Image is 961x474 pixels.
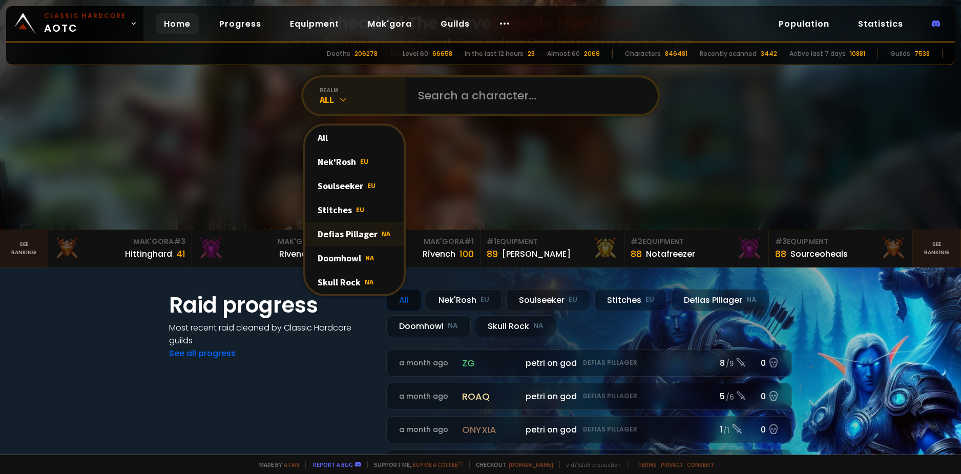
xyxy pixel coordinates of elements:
[192,230,336,267] a: Mak'Gora#2Rivench100
[156,13,199,34] a: Home
[487,236,618,247] div: Equipment
[850,13,911,34] a: Statistics
[594,289,667,311] div: Stitches
[671,289,769,311] div: Defias Pillager
[584,49,600,58] div: 2069
[631,236,642,246] span: # 2
[775,247,786,261] div: 88
[469,461,553,468] span: Checkout
[506,289,590,311] div: Soulseeker
[343,236,474,247] div: Mak'Gora
[426,289,502,311] div: Nek'Rosh
[625,49,661,58] div: Characters
[890,49,910,58] div: Guilds
[282,13,347,34] a: Equipment
[769,230,913,267] a: #3Equipment88Sourceoheals
[412,461,463,468] a: Buy me a coffee
[661,461,683,468] a: Privacy
[169,321,374,347] h4: Most recent raid cleaned by Classic Hardcore guilds
[253,461,299,468] span: Made by
[700,49,757,58] div: Recently scanned
[386,349,792,377] a: a month agozgpetri on godDefias Pillager8 /90
[746,295,757,305] small: NA
[569,295,577,305] small: EU
[645,295,654,305] small: EU
[528,49,535,58] div: 23
[559,461,621,468] span: v. d752d5 - production
[6,6,143,41] a: Classic HardcoreAOTC
[367,181,375,190] span: EU
[354,49,378,58] div: 206278
[279,248,311,260] div: Rivench
[174,236,185,246] span: # 3
[211,13,269,34] a: Progress
[198,236,329,247] div: Mak'Gora
[365,277,373,286] span: NA
[432,49,452,58] div: 66658
[775,236,906,247] div: Equipment
[305,126,404,150] div: All
[320,94,406,106] div: All
[789,49,846,58] div: Active last 7 days
[54,236,185,247] div: Mak'Gora
[305,270,404,294] div: Skull Rock
[360,157,368,166] span: EU
[533,321,544,331] small: NA
[487,247,498,261] div: 89
[386,416,792,443] a: a month agoonyxiapetri on godDefias Pillager1 /10
[913,230,961,267] a: Seeranking
[169,347,236,359] a: See all progress
[386,289,422,311] div: All
[761,49,777,58] div: 3442
[365,253,374,262] span: NA
[284,461,299,468] a: a fan
[386,315,471,337] div: Doomhowl
[665,49,687,58] div: 846481
[465,49,524,58] div: In the last 12 hours
[480,230,624,267] a: #1Equipment89[PERSON_NAME]
[459,247,474,261] div: 100
[337,230,480,267] a: Mak'Gora#1Rîvench100
[44,11,126,20] small: Classic Hardcore
[305,222,404,246] div: Defias Pillager
[914,49,930,58] div: 7538
[382,229,390,238] span: NA
[360,13,420,34] a: Mak'gora
[480,295,489,305] small: EU
[624,230,768,267] a: #2Equipment88Notafreezer
[448,321,458,331] small: NA
[687,461,714,468] a: Consent
[770,13,838,34] a: Population
[790,248,848,260] div: Sourceoheals
[475,315,556,337] div: Skull Rock
[646,248,695,260] div: Notafreezer
[509,461,553,468] a: [DOMAIN_NAME]
[423,248,455,260] div: Rîvench
[631,247,642,261] div: 88
[305,150,404,174] div: Nek'Rosh
[386,383,792,410] a: a month agoroaqpetri on godDefias Pillager5 /60
[775,236,787,246] span: # 3
[850,49,865,58] div: 10881
[44,11,126,36] span: AOTC
[403,49,428,58] div: Level 60
[48,230,192,267] a: Mak'Gora#3Hittinghard41
[169,289,374,321] h1: Raid progress
[631,236,762,247] div: Equipment
[432,13,478,34] a: Guilds
[313,461,353,468] a: Report a bug
[305,198,404,222] div: Stitches
[125,248,172,260] div: Hittinghard
[305,246,404,270] div: Doomhowl
[412,77,645,114] input: Search a character...
[320,86,406,94] div: realm
[464,236,474,246] span: # 1
[367,461,463,468] span: Support me,
[502,248,571,260] div: [PERSON_NAME]
[356,205,364,214] span: EU
[638,461,657,468] a: Terms
[487,236,496,246] span: # 1
[327,49,350,58] div: Deaths
[305,174,404,198] div: Soulseeker
[176,247,185,261] div: 41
